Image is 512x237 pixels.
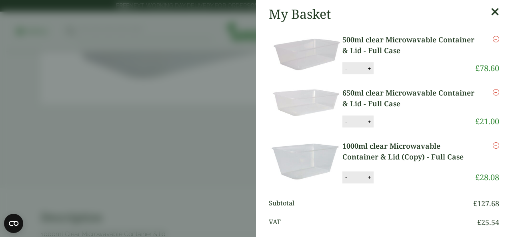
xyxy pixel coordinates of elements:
[4,214,23,233] button: Open CMP widget
[475,172,480,183] span: £
[493,88,499,97] a: Remove this item
[343,174,349,181] button: -
[342,88,475,109] a: 650ml clear Microwavable Container & Lid - Full Case
[493,34,499,44] a: Remove this item
[269,217,477,228] span: VAT
[269,6,331,22] h2: My Basket
[342,34,475,56] a: 500ml clear Microwavable Container & Lid - Full Case
[493,141,499,150] a: Remove this item
[343,118,349,125] button: -
[477,217,499,227] bdi: 25.54
[342,141,475,162] a: 1000ml clear Microwavable Container & Lid (Copy) - Full Case
[475,116,499,127] bdi: 21.00
[475,116,480,127] span: £
[365,174,373,181] button: +
[477,217,481,227] span: £
[475,63,499,74] bdi: 78.60
[365,65,373,72] button: +
[473,199,477,208] span: £
[475,172,499,183] bdi: 28.08
[269,198,473,209] span: Subtotal
[343,65,349,72] button: -
[475,63,480,74] span: £
[473,199,499,208] bdi: 127.68
[365,118,373,125] button: +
